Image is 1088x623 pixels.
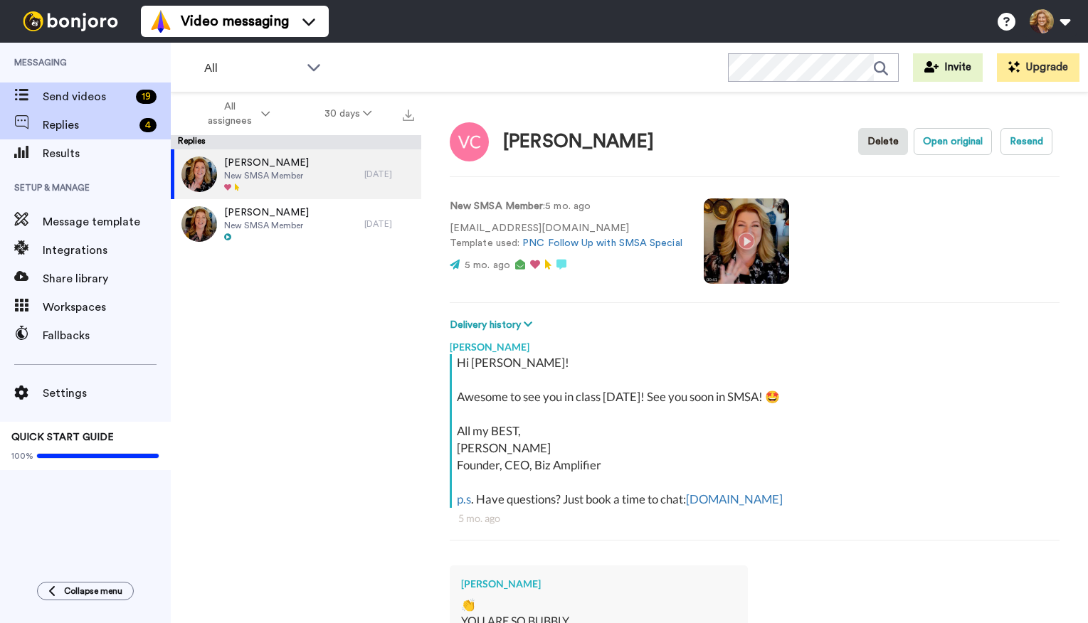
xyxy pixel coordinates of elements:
button: Collapse menu [37,582,134,600]
a: [PERSON_NAME]New SMSA Member[DATE] [171,199,421,249]
a: [DOMAIN_NAME] [686,491,783,506]
span: 5 mo. ago [465,260,510,270]
a: p.s [457,491,471,506]
span: QUICK START GUIDE [11,432,114,442]
img: vm-color.svg [149,10,172,33]
span: All [204,60,300,77]
span: Integrations [43,242,171,259]
button: Upgrade [997,53,1079,82]
p: [EMAIL_ADDRESS][DOMAIN_NAME] Template used: [450,221,682,251]
img: Image of Vickie Cornett [450,122,489,161]
span: Settings [43,385,171,402]
button: All assignees [174,94,297,134]
a: [PERSON_NAME]New SMSA Member[DATE] [171,149,421,199]
span: New SMSA Member [224,170,309,181]
button: Invite [913,53,983,82]
span: Share library [43,270,171,287]
a: PNC Follow Up with SMSA Special [522,238,682,248]
span: Collapse menu [64,585,122,597]
div: 👏 [461,597,736,613]
span: New SMSA Member [224,220,309,231]
span: Message template [43,213,171,230]
div: [PERSON_NAME] [450,333,1060,354]
img: e851ebf9-4457-4502-9836-916f6cb29fce-thumb.jpg [181,156,217,192]
img: c3922ee9-56b4-4c2e-a0a6-38e6d604b670-thumb.jpg [181,206,217,242]
span: Replies [43,117,134,134]
span: Fallbacks [43,327,171,344]
div: [PERSON_NAME] [503,132,654,152]
strong: New SMSA Member [450,201,543,211]
div: 5 mo. ago [458,511,1051,526]
img: bj-logo-header-white.svg [17,11,124,31]
div: [DATE] [364,169,414,180]
button: 30 days [297,101,399,127]
div: 4 [139,118,157,132]
span: Workspaces [43,299,171,316]
span: 100% [11,450,33,462]
span: [PERSON_NAME] [224,156,309,170]
div: [PERSON_NAME] [461,577,736,591]
span: Video messaging [181,11,289,31]
span: Send videos [43,88,130,105]
span: All assignees [201,100,258,128]
button: Delivery history [450,317,537,333]
button: Delete [858,128,908,155]
div: 19 [136,90,157,104]
div: Replies [171,135,421,149]
span: Results [43,145,171,162]
button: Resend [1000,128,1052,155]
div: Hi [PERSON_NAME]! Awesome to see you in class [DATE]! See you soon in SMSA! 🤩 All my BEST, [PERSO... [457,354,1056,508]
button: Open original [914,128,992,155]
div: [DATE] [364,218,414,230]
img: export.svg [403,110,414,121]
button: Export all results that match these filters now. [398,103,418,124]
span: [PERSON_NAME] [224,206,309,220]
p: : 5 mo. ago [450,199,682,214]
